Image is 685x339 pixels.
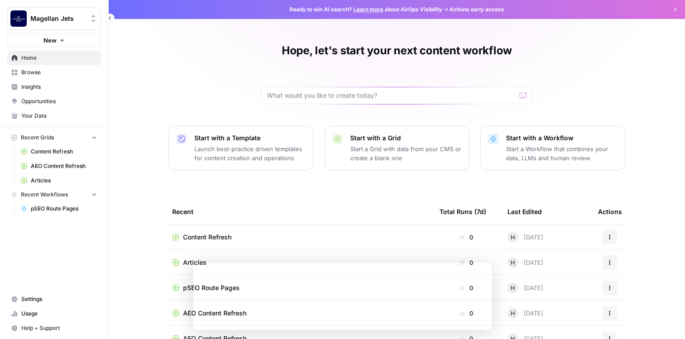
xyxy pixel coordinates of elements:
div: [DATE] [507,282,543,293]
button: New [7,33,101,47]
div: 0 [439,233,493,242]
p: Start a Workflow that combines your data, LLMs and human review [506,144,617,162]
div: Last Edited [507,199,542,224]
a: pSEO Route Pages [17,201,101,216]
a: Home [7,51,101,65]
div: Total Runs (7d) [439,199,486,224]
div: [DATE] [507,257,543,268]
p: Start with a Template [194,134,306,143]
span: New [43,36,57,45]
span: Recent Workflows [21,191,68,199]
span: H [511,283,515,292]
a: AEO Content Refresh [17,159,101,173]
a: Opportunities [7,94,101,109]
button: Start with a GridStart a Grid with data from your CMS or create a blank one [324,126,469,170]
span: Articles [31,177,97,185]
span: Help + Support [21,324,97,332]
a: Settings [7,292,101,306]
div: Recent [172,199,425,224]
p: Start with a Grid [350,134,462,143]
a: AEO Content Refresh [172,309,425,318]
a: Insights [7,80,101,94]
span: AEO Content Refresh [31,162,97,170]
h1: Hope, let's start your next content workflow [282,43,512,58]
span: Actions early access [449,5,504,14]
a: Usage [7,306,101,321]
p: Start a Grid with data from your CMS or create a blank one [350,144,462,162]
p: Launch best-practice driven templates for content creation and operations [194,144,306,162]
div: [DATE] [507,308,543,319]
div: Actions [598,199,622,224]
span: Your Data [21,112,97,120]
a: pSEO Route Pages [172,283,425,292]
a: Articles [17,173,101,188]
span: pSEO Route Pages [31,205,97,213]
span: Settings [21,295,97,303]
span: Content Refresh [183,233,232,242]
button: Recent Workflows [7,188,101,201]
span: Opportunities [21,97,97,105]
button: Workspace: Magellan Jets [7,7,101,30]
div: [DATE] [507,232,543,243]
span: Content Refresh [31,148,97,156]
div: 0 [439,258,493,267]
span: Home [21,54,97,62]
a: Your Data [7,109,101,123]
span: Ready to win AI search? about AirOps Visibility [289,5,442,14]
span: Insights [21,83,97,91]
a: Browse [7,65,101,80]
span: Magellan Jets [30,14,85,23]
button: Start with a WorkflowStart a Workflow that combines your data, LLMs and human review [480,126,625,170]
span: pSEO Route Pages [183,283,240,292]
button: Recent Grids [7,131,101,144]
a: Learn more [353,6,383,13]
input: What would you like to create today? [267,91,516,100]
a: Content Refresh [172,233,425,242]
span: Browse [21,68,97,76]
img: Magellan Jets Logo [10,10,27,27]
span: Articles [183,258,207,267]
span: H [511,233,515,242]
span: Recent Grids [21,134,54,142]
a: Articles [172,258,425,267]
a: Content Refresh [17,144,101,159]
button: Help + Support [7,321,101,335]
iframe: Survey from AirOps [193,263,492,330]
span: H [511,309,515,318]
span: AEO Content Refresh [183,309,246,318]
span: Usage [21,310,97,318]
button: Start with a TemplateLaunch best-practice driven templates for content creation and operations [169,126,314,170]
p: Start with a Workflow [506,134,617,143]
span: H [511,258,515,267]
